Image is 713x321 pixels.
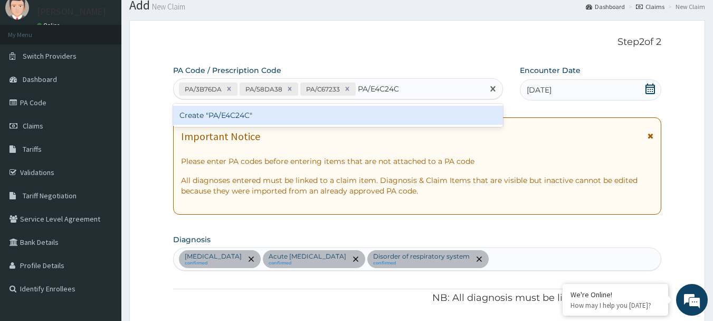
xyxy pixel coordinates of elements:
[636,2,664,11] a: Claims
[181,175,654,196] p: All diagnoses entered must be linked to a claim item. Diagnosis & Claim Items that are visible bu...
[351,254,360,264] span: remove selection option
[5,211,201,248] textarea: Type your message and hit 'Enter'
[173,234,211,245] label: Diagnosis
[20,53,43,79] img: d_794563401_company_1708531726252_794563401
[61,94,146,201] span: We're online!
[246,254,256,264] span: remove selection option
[37,22,62,29] a: Online
[23,144,42,154] span: Tariffs
[173,36,662,48] p: Step 2 of 2
[23,121,43,131] span: Claims
[527,85,552,95] span: [DATE]
[37,7,106,16] p: [PERSON_NAME]
[173,65,281,76] label: PA Code / Prescription Code
[303,83,341,95] div: PA/C67233
[586,2,625,11] a: Dashboard
[173,106,503,125] div: Create "PA/E4C24C"
[474,254,484,264] span: remove selection option
[181,156,654,167] p: Please enter PA codes before entering items that are not attached to a PA code
[373,252,470,261] p: Disorder of respiratory system
[150,3,185,11] small: New Claim
[55,59,177,73] div: Chat with us now
[242,83,284,95] div: PA/58DA38
[181,131,260,142] h1: Important Notice
[571,290,660,299] div: We're Online!
[185,261,242,266] small: confirmed
[173,5,198,31] div: Minimize live chat window
[23,75,57,84] span: Dashboard
[23,191,77,200] span: Tariff Negotiation
[520,65,581,76] label: Encounter Date
[666,2,705,11] li: New Claim
[173,291,662,305] p: NB: All diagnosis must be linked to a claim item
[269,261,346,266] small: confirmed
[373,261,470,266] small: confirmed
[23,51,77,61] span: Switch Providers
[571,301,660,310] p: How may I help you today?
[269,252,346,261] p: Acute [MEDICAL_DATA]
[182,83,223,95] div: PA/3B76DA
[185,252,242,261] p: [MEDICAL_DATA]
